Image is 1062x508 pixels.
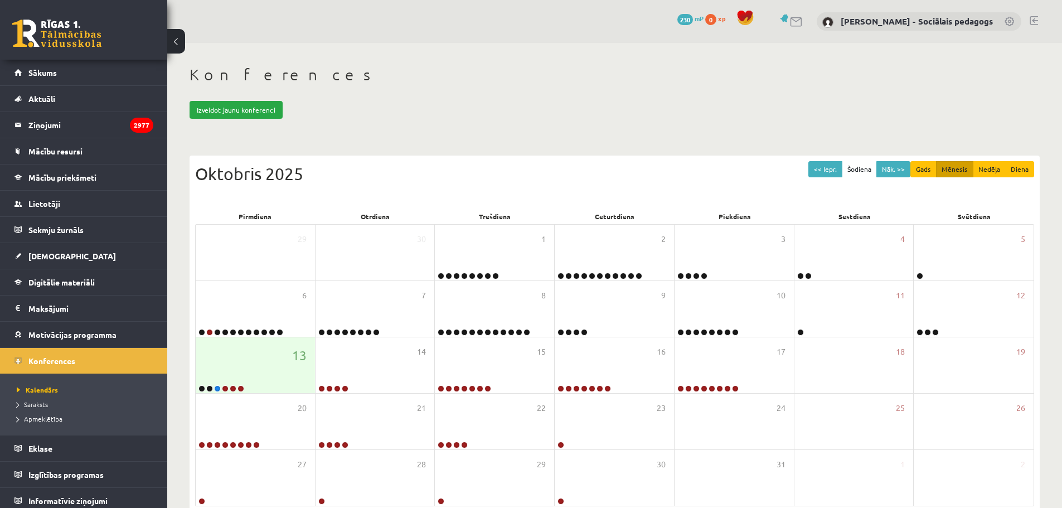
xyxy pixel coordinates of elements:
[537,458,546,471] span: 29
[657,402,666,414] span: 23
[1016,289,1025,302] span: 12
[28,496,108,506] span: Informatīvie ziņojumi
[777,346,785,358] span: 17
[896,402,905,414] span: 25
[302,289,307,302] span: 6
[841,16,993,27] a: [PERSON_NAME] - Sociālais pedagogs
[14,436,153,461] a: Eklase
[17,400,48,409] span: Saraksts
[537,402,546,414] span: 22
[1021,458,1025,471] span: 2
[914,209,1034,224] div: Svētdiena
[777,402,785,414] span: 24
[195,161,1034,186] div: Oktobris 2025
[1005,161,1034,177] button: Diena
[12,20,101,47] a: Rīgas 1. Tālmācības vidusskola
[28,67,57,78] span: Sākums
[292,346,307,365] span: 13
[417,458,426,471] span: 28
[541,289,546,302] span: 8
[1021,233,1025,245] span: 5
[973,161,1006,177] button: Nedēļa
[14,191,153,216] a: Lietotāji
[195,209,315,224] div: Pirmdiena
[315,209,435,224] div: Otrdiena
[14,462,153,487] a: Izglītības programas
[14,217,153,243] a: Sekmju žurnāls
[900,233,905,245] span: 4
[28,199,60,209] span: Lietotāji
[28,330,117,340] span: Motivācijas programma
[14,269,153,295] a: Digitālie materiāli
[14,86,153,112] a: Aktuāli
[28,146,83,156] span: Mācību resursi
[541,233,546,245] span: 1
[900,458,905,471] span: 1
[14,322,153,347] a: Motivācijas programma
[298,458,307,471] span: 27
[298,233,307,245] span: 29
[17,399,156,409] a: Saraksts
[842,161,877,177] button: Šodiena
[28,251,116,261] span: [DEMOGRAPHIC_DATA]
[657,458,666,471] span: 30
[417,346,426,358] span: 14
[190,65,1040,84] h1: Konferences
[777,458,785,471] span: 31
[298,402,307,414] span: 20
[896,346,905,358] span: 18
[14,243,153,269] a: [DEMOGRAPHIC_DATA]
[14,112,153,138] a: Ziņojumi2977
[417,233,426,245] span: 30
[14,60,153,85] a: Sākums
[28,277,95,287] span: Digitālie materiāli
[28,356,75,366] span: Konferences
[14,138,153,164] a: Mācību resursi
[677,14,704,23] a: 230 mP
[781,233,785,245] span: 3
[661,289,666,302] span: 9
[808,161,842,177] button: << Iepr.
[14,348,153,374] a: Konferences
[876,161,910,177] button: Nāk. >>
[794,209,914,224] div: Sestdiena
[28,470,104,480] span: Izglītības programas
[936,161,973,177] button: Mēnesis
[677,14,693,25] span: 230
[718,14,725,23] span: xp
[28,112,153,138] legend: Ziņojumi
[17,385,58,394] span: Kalendārs
[1016,402,1025,414] span: 26
[705,14,716,25] span: 0
[896,289,905,302] span: 11
[417,402,426,414] span: 21
[705,14,731,23] a: 0 xp
[190,101,283,119] a: Izveidot jaunu konferenci
[130,118,153,133] i: 2977
[695,14,704,23] span: mP
[17,385,156,395] a: Kalendārs
[17,414,62,423] span: Apmeklētība
[675,209,794,224] div: Piekdiena
[28,296,153,321] legend: Maksājumi
[661,233,666,245] span: 2
[28,225,84,235] span: Sekmju žurnāls
[537,346,546,358] span: 15
[555,209,675,224] div: Ceturtdiena
[1016,346,1025,358] span: 19
[28,94,55,104] span: Aktuāli
[822,17,833,28] img: Dagnija Gaubšteina - Sociālais pedagogs
[421,289,426,302] span: 7
[657,346,666,358] span: 16
[910,161,937,177] button: Gads
[777,289,785,302] span: 10
[17,414,156,424] a: Apmeklētība
[28,172,96,182] span: Mācību priekšmeti
[435,209,555,224] div: Trešdiena
[28,443,52,453] span: Eklase
[14,296,153,321] a: Maksājumi
[14,165,153,190] a: Mācību priekšmeti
